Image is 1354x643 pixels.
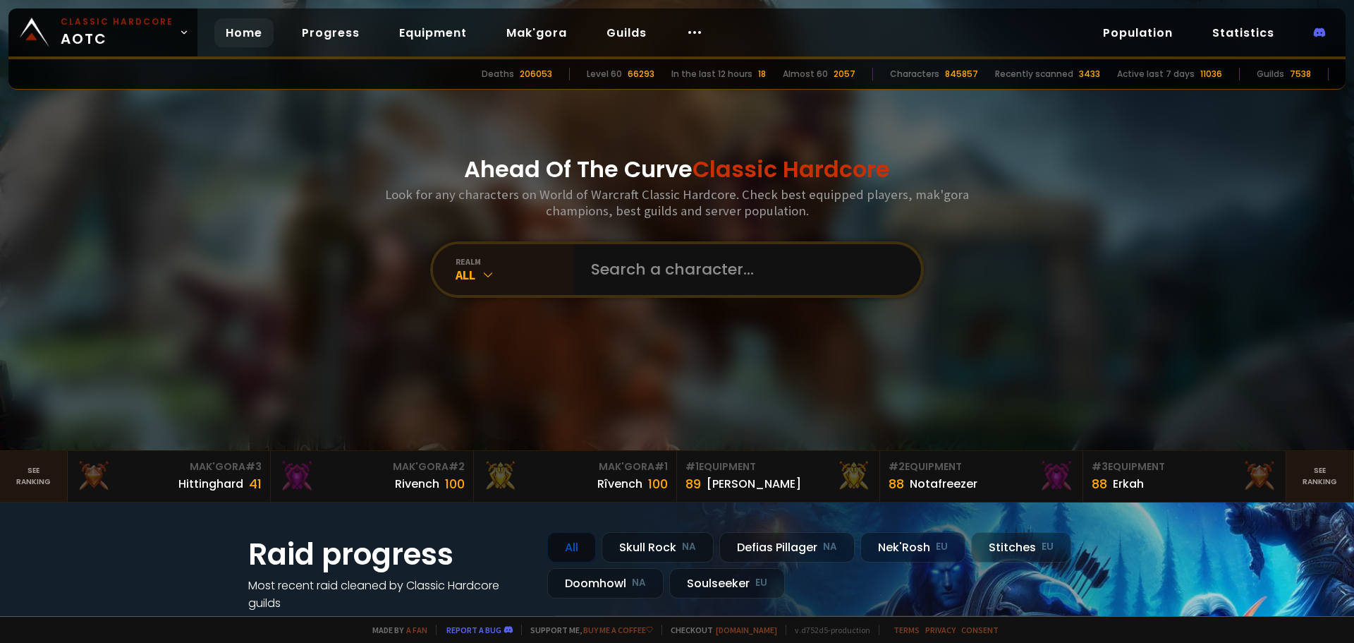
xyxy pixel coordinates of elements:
[595,18,658,47] a: Guilds
[521,625,653,635] span: Support me,
[8,8,197,56] a: Classic HardcoreAOTC
[547,532,596,563] div: All
[786,625,870,635] span: v. d752d5 - production
[834,68,855,80] div: 2057
[936,540,948,554] small: EU
[719,532,855,563] div: Defias Pillager
[880,451,1083,502] a: #2Equipment88Notafreezer
[716,625,777,635] a: [DOMAIN_NAME]
[1117,68,1195,80] div: Active last 7 days
[61,16,173,28] small: Classic Hardcore
[597,475,642,493] div: Rîvench
[248,577,530,612] h4: Most recent raid cleaned by Classic Hardcore guilds
[249,474,262,493] div: 41
[271,451,474,502] a: Mak'Gora#2Rivench100
[1286,451,1354,502] a: Seeranking
[388,18,478,47] a: Equipment
[1257,68,1284,80] div: Guilds
[1092,459,1277,474] div: Equipment
[671,68,752,80] div: In the last 12 hours
[291,18,371,47] a: Progress
[1083,451,1286,502] a: #3Equipment88Erkah
[685,459,699,474] span: # 1
[1042,540,1054,554] small: EU
[279,459,465,474] div: Mak'Gora
[685,474,701,493] div: 89
[1092,474,1107,493] div: 88
[547,568,664,599] div: Doomhowl
[364,625,427,635] span: Made by
[482,459,668,474] div: Mak'Gora
[178,475,243,493] div: Hittinghard
[677,451,880,502] a: #1Equipment89[PERSON_NAME]
[1079,68,1100,80] div: 3433
[583,244,904,295] input: Search a character...
[654,459,668,474] span: # 1
[248,532,530,577] h1: Raid progress
[758,68,766,80] div: 18
[1200,68,1222,80] div: 11036
[682,540,696,554] small: NA
[482,68,514,80] div: Deaths
[1092,459,1108,474] span: # 3
[68,451,271,502] a: Mak'Gora#3Hittinghard41
[395,475,439,493] div: Rivench
[583,625,653,635] a: Buy me a coffee
[995,68,1073,80] div: Recently scanned
[445,474,465,493] div: 100
[1092,18,1184,47] a: Population
[602,532,714,563] div: Skull Rock
[890,68,939,80] div: Characters
[889,474,904,493] div: 88
[214,18,274,47] a: Home
[520,68,552,80] div: 206053
[245,459,262,474] span: # 3
[449,459,465,474] span: # 2
[823,540,837,554] small: NA
[1201,18,1286,47] a: Statistics
[464,152,890,186] h1: Ahead Of The Curve
[495,18,578,47] a: Mak'gora
[707,475,801,493] div: [PERSON_NAME]
[76,459,262,474] div: Mak'Gora
[628,68,654,80] div: 66293
[379,186,975,219] h3: Look for any characters on World of Warcraft Classic Hardcore. Check best equipped players, mak'g...
[648,474,668,493] div: 100
[925,625,956,635] a: Privacy
[783,68,828,80] div: Almost 60
[406,625,427,635] a: a fan
[632,576,646,590] small: NA
[669,568,785,599] div: Soulseeker
[971,532,1071,563] div: Stitches
[587,68,622,80] div: Level 60
[893,625,920,635] a: Terms
[693,153,890,185] span: Classic Hardcore
[61,16,173,49] span: AOTC
[1290,68,1311,80] div: 7538
[446,625,501,635] a: Report a bug
[248,613,340,629] a: See all progress
[860,532,965,563] div: Nek'Rosh
[889,459,905,474] span: # 2
[889,459,1074,474] div: Equipment
[755,576,767,590] small: EU
[1113,475,1144,493] div: Erkah
[910,475,977,493] div: Notafreezer
[961,625,999,635] a: Consent
[456,256,574,267] div: realm
[474,451,677,502] a: Mak'Gora#1Rîvench100
[945,68,978,80] div: 845857
[456,267,574,283] div: All
[661,625,777,635] span: Checkout
[685,459,871,474] div: Equipment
